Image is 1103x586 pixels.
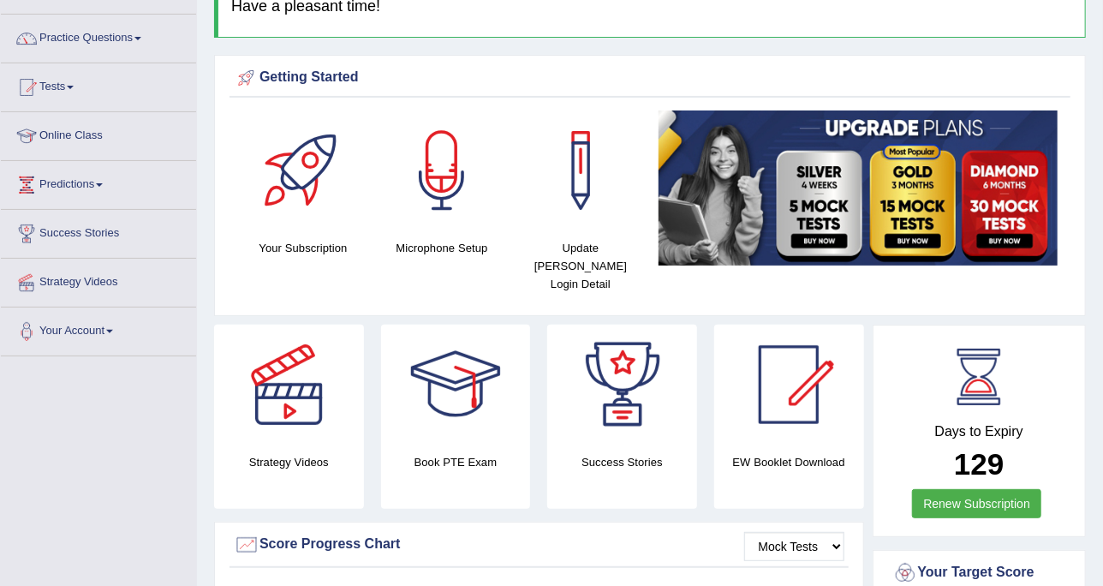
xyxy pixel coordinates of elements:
[381,453,531,471] h4: Book PTE Exam
[547,453,697,471] h4: Success Stories
[892,560,1067,586] div: Your Target Score
[1,210,196,253] a: Success Stories
[1,63,196,106] a: Tests
[520,239,641,293] h4: Update [PERSON_NAME] Login Detail
[1,15,196,57] a: Practice Questions
[1,308,196,350] a: Your Account
[381,239,503,257] h4: Microphone Setup
[242,239,364,257] h4: Your Subscription
[892,424,1067,439] h4: Days to Expiry
[1,112,196,155] a: Online Class
[912,489,1041,518] a: Renew Subscription
[659,111,1058,265] img: small5.jpg
[954,447,1004,481] b: 129
[714,453,864,471] h4: EW Booklet Download
[234,65,1066,91] div: Getting Started
[214,453,364,471] h4: Strategy Videos
[1,161,196,204] a: Predictions
[234,532,844,558] div: Score Progress Chart
[1,259,196,302] a: Strategy Videos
